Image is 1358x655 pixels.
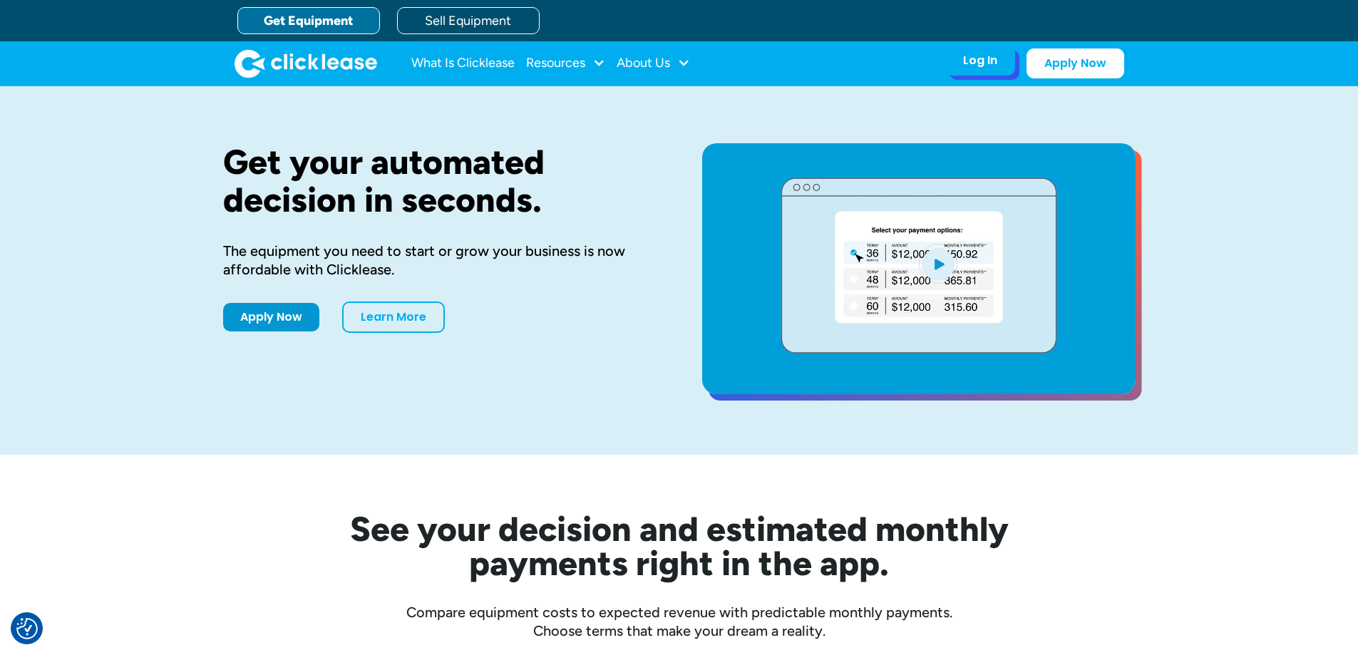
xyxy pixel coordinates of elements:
a: Get Equipment [237,7,380,34]
a: Apply Now [1027,48,1124,78]
img: Revisit consent button [16,618,38,639]
a: home [235,49,377,78]
div: Compare equipment costs to expected revenue with predictable monthly payments. Choose terms that ... [223,603,1136,640]
div: About Us [617,49,690,78]
a: Apply Now [223,303,319,331]
a: What Is Clicklease [411,49,515,78]
div: The equipment you need to start or grow your business is now affordable with Clicklease. [223,242,657,279]
h1: Get your automated decision in seconds. [223,143,657,219]
a: open lightbox [702,143,1136,394]
h2: See your decision and estimated monthly payments right in the app. [280,512,1079,580]
img: Blue play button logo on a light blue circular background [919,244,957,284]
a: Learn More [342,301,445,333]
a: Sell Equipment [397,7,540,34]
button: Consent Preferences [16,618,38,639]
div: Log In [963,53,997,68]
div: Resources [526,49,605,78]
img: Clicklease logo [235,49,377,78]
